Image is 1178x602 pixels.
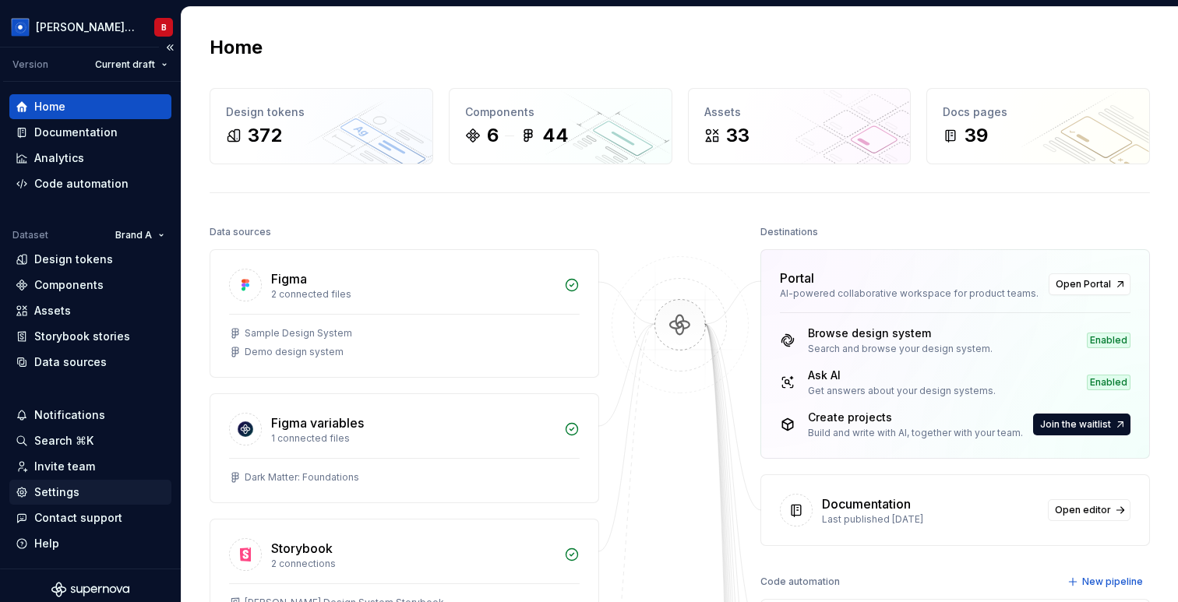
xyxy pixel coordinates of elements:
[1048,499,1130,521] a: Open editor
[704,104,895,120] div: Assets
[34,510,122,526] div: Contact support
[760,571,840,593] div: Code automation
[210,35,263,60] h2: Home
[9,324,171,349] a: Storybook stories
[1056,278,1111,290] span: Open Portal
[271,432,555,445] div: 1 connected files
[161,21,167,33] div: B
[1040,418,1111,431] span: Join the waitlist
[210,249,599,378] a: Figma2 connected filesSample Design SystemDemo design system
[34,354,107,370] div: Data sources
[159,37,181,58] button: Collapse sidebar
[34,125,118,140] div: Documentation
[808,385,996,397] div: Get answers about your design systems.
[9,480,171,505] a: Settings
[1087,333,1130,348] div: Enabled
[271,539,333,558] div: Storybook
[34,176,129,192] div: Code automation
[465,104,656,120] div: Components
[210,88,433,164] a: Design tokens372
[34,536,59,551] div: Help
[9,120,171,145] a: Documentation
[9,94,171,119] a: Home
[1033,414,1130,435] button: Join the waitlist
[248,123,282,148] div: 372
[822,495,911,513] div: Documentation
[9,350,171,375] a: Data sources
[808,343,993,355] div: Search and browse your design system.
[9,531,171,556] button: Help
[36,19,136,35] div: [PERSON_NAME] Design System
[115,229,152,241] span: Brand A
[108,224,171,246] button: Brand A
[11,18,30,37] img: 049812b6-2877-400d-9dc9-987621144c16.png
[34,150,84,166] div: Analytics
[808,427,1023,439] div: Build and write with AI, together with your team.
[226,104,417,120] div: Design tokens
[245,346,344,358] div: Demo design system
[760,221,818,243] div: Destinations
[245,327,352,340] div: Sample Design System
[3,10,178,44] button: [PERSON_NAME] Design SystemB
[34,303,71,319] div: Assets
[34,252,113,267] div: Design tokens
[210,221,271,243] div: Data sources
[34,329,130,344] div: Storybook stories
[34,459,95,474] div: Invite team
[9,247,171,272] a: Design tokens
[1082,576,1143,588] span: New pipeline
[808,326,993,341] div: Browse design system
[965,123,988,148] div: 39
[9,505,171,530] button: Contact support
[51,582,129,597] svg: Supernova Logo
[1049,273,1130,295] a: Open Portal
[271,288,555,301] div: 2 connected files
[808,368,996,383] div: Ask AI
[542,123,569,148] div: 44
[271,269,307,288] div: Figma
[9,146,171,171] a: Analytics
[88,54,175,76] button: Current draft
[822,513,1039,526] div: Last published [DATE]
[34,99,65,114] div: Home
[271,558,555,570] div: 2 connections
[726,123,749,148] div: 33
[449,88,672,164] a: Components644
[487,123,499,148] div: 6
[9,454,171,479] a: Invite team
[12,58,48,71] div: Version
[245,471,359,484] div: Dark Matter: Foundations
[271,414,364,432] div: Figma variables
[1063,571,1150,593] button: New pipeline
[926,88,1150,164] a: Docs pages39
[1055,504,1111,516] span: Open editor
[780,269,814,287] div: Portal
[1087,375,1130,390] div: Enabled
[12,229,48,241] div: Dataset
[34,407,105,423] div: Notifications
[210,393,599,503] a: Figma variables1 connected filesDark Matter: Foundations
[808,410,1023,425] div: Create projects
[9,428,171,453] button: Search ⌘K
[9,273,171,297] a: Components
[95,58,155,71] span: Current draft
[34,484,79,500] div: Settings
[34,433,93,449] div: Search ⌘K
[34,277,104,293] div: Components
[688,88,912,164] a: Assets33
[943,104,1134,120] div: Docs pages
[780,287,1039,300] div: AI-powered collaborative workspace for product teams.
[9,403,171,428] button: Notifications
[9,171,171,196] a: Code automation
[9,298,171,323] a: Assets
